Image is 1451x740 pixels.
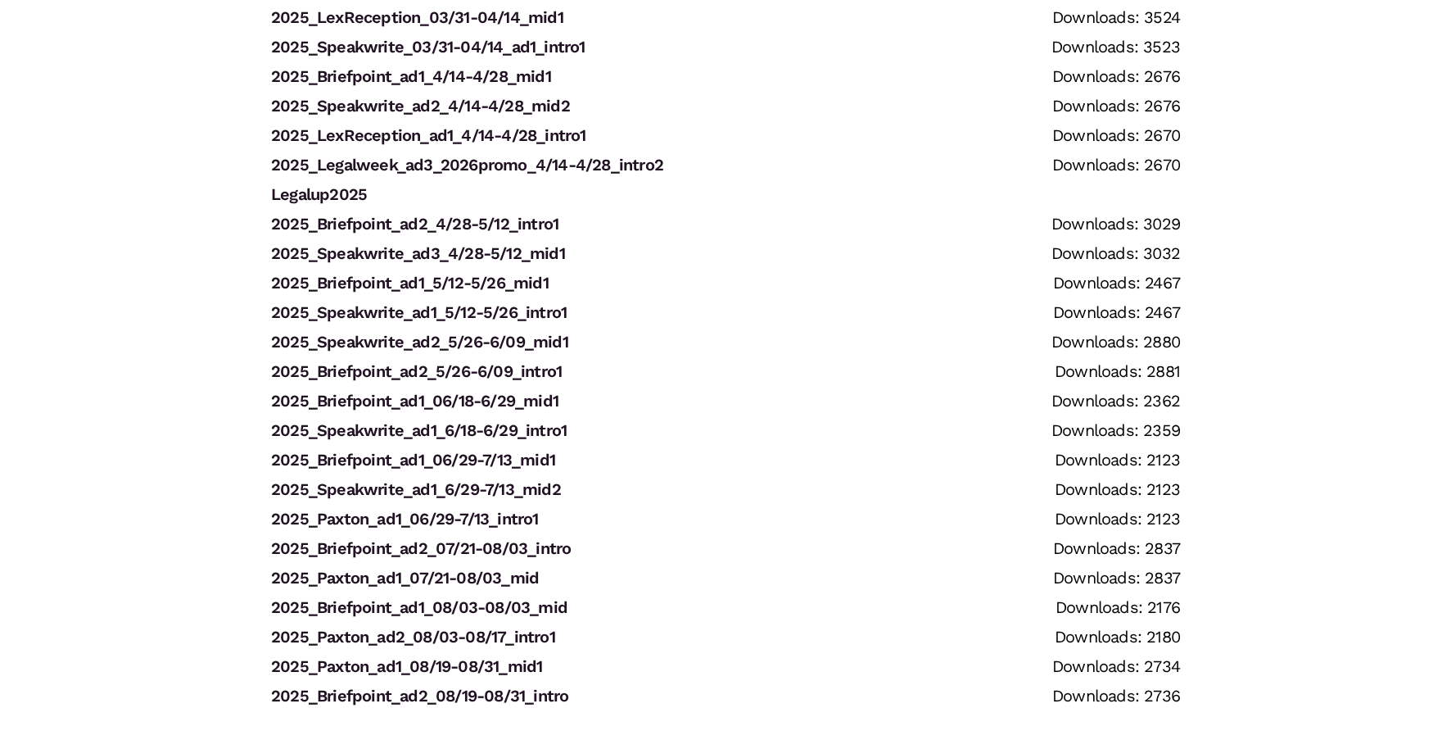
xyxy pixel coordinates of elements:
[1051,238,1180,268] div: Downloads: 3032
[1055,504,1180,533] div: Downloads: 2123
[271,332,568,352] a: 2025_Speakwrite_ad2_5/26-6/09_mid1
[271,686,568,706] a: 2025_Briefpoint_ad2_08/19-08/31_intro
[1051,415,1180,445] div: Downloads: 2359
[271,273,549,293] a: 2025_Briefpoint_ad1_5/12-5/26_mid1
[1052,120,1180,150] div: Downloads: 2670
[1055,592,1180,622] div: Downloads: 2176
[1053,268,1180,297] div: Downloads: 2467
[1052,91,1180,120] div: Downloads: 2676
[1051,327,1180,356] div: Downloads: 2880
[1055,356,1180,386] div: Downloads: 2881
[1052,2,1180,32] div: Downloads: 3524
[271,214,558,234] a: 2025_Briefpoint_ad2_4/28-5/12_intro1
[271,184,367,204] a: Legalup2025
[1051,386,1180,415] div: Downloads: 2362
[271,66,551,86] a: 2025_Briefpoint_ad1_4/14-4/28_mid1
[1051,209,1180,238] div: Downloads: 3029
[1055,445,1180,474] div: Downloads: 2123
[271,302,567,322] a: 2025_Speakwrite_ad1_5/12-5/26_intro1
[271,656,542,676] a: 2025_Paxton_ad1_08/19-08/31_mid1
[271,597,567,617] a: 2025_Briefpoint_ad1_08/03-08/03_mid
[271,7,563,27] a: 2025_LexReception_03/31-04/14_mid1
[271,538,571,558] a: 2025_Briefpoint_ad2_07/21-08/03_intro
[271,37,585,57] a: 2025_Speakwrite_03/31-04/14_ad1_intro1
[271,568,539,588] a: 2025_Paxton_ad1_07/21-08/03_mid
[1052,150,1180,179] div: Downloads: 2670
[271,96,570,116] a: 2025_Speakwrite_ad2_4/14-4/28_mid2
[1053,563,1180,592] div: Downloads: 2837
[1051,32,1180,61] div: Downloads: 3523
[271,450,555,470] a: 2025_Briefpoint_ad1_06/29-7/13_mid1
[271,155,663,175] a: 2025_Legalweek_ad3_2026promo_4/14-4/28_intro2
[271,243,565,263] a: 2025_Speakwrite_ad3_4/28-5/12_mid1
[271,420,567,440] a: 2025_Speakwrite_ad1_6/18-6/29_intro1
[271,479,561,499] a: 2025_Speakwrite_ad1_6/29-7/13_mid2
[1052,681,1180,710] div: Downloads: 2736
[1052,651,1180,681] div: Downloads: 2734
[1055,622,1180,651] div: Downloads: 2180
[271,391,558,411] a: 2025_Briefpoint_ad1_06/18-6/29_mid1
[271,509,539,529] a: 2025_Paxton_ad1_06/29-7/13_intro1
[1053,297,1180,327] div: Downloads: 2467
[1052,61,1180,91] div: Downloads: 2676
[1055,474,1180,504] div: Downloads: 2123
[271,125,586,145] a: 2025_LexReception_ad1_4/14-4/28_intro1
[271,361,562,381] a: 2025_Briefpoint_ad2_5/26-6/09_intro1
[1053,533,1180,563] div: Downloads: 2837
[271,627,555,647] a: 2025_Paxton_ad2_08/03-08/17_intro1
